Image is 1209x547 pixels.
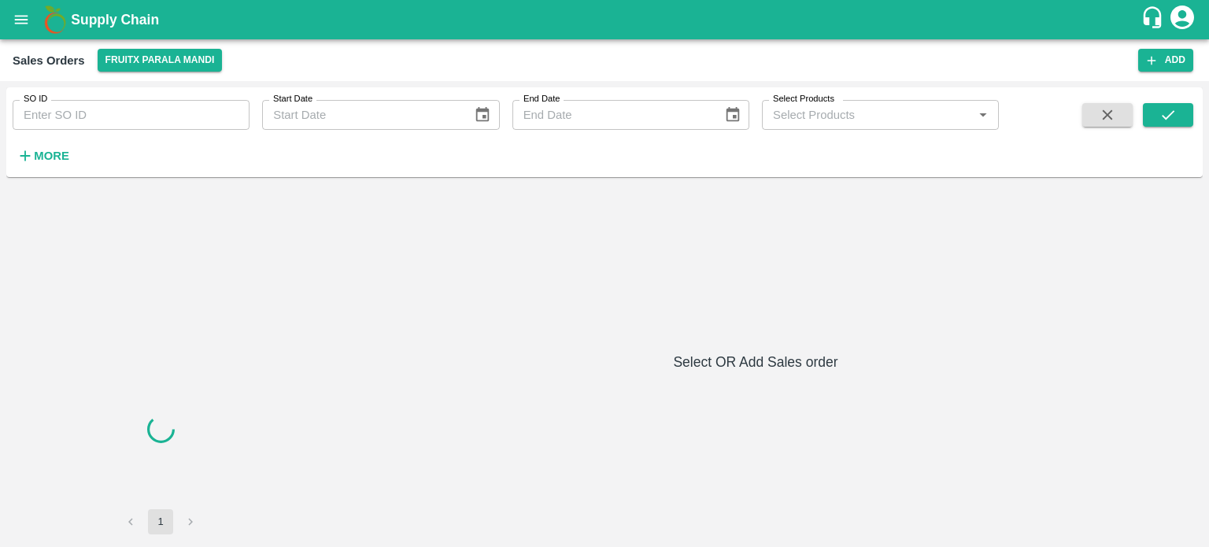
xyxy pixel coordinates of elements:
button: Choose date [468,100,497,130]
label: Select Products [773,93,834,105]
button: open drawer [3,2,39,38]
img: logo [39,4,71,35]
input: Select Products [767,105,968,125]
input: Enter SO ID [13,100,250,130]
input: Start Date [262,100,461,130]
button: Select DC [98,49,223,72]
div: account of current user [1168,3,1196,36]
label: SO ID [24,93,47,105]
button: Add [1138,49,1193,72]
label: End Date [523,93,560,105]
strong: More [34,150,69,162]
nav: pagination navigation [116,509,205,534]
button: page 1 [148,509,173,534]
button: More [13,142,73,169]
input: End Date [512,100,712,130]
button: Choose date [718,100,748,130]
a: Supply Chain [71,9,1141,31]
div: Sales Orders [13,50,85,71]
div: customer-support [1141,6,1168,34]
button: Open [973,105,993,125]
label: Start Date [273,93,312,105]
b: Supply Chain [71,12,159,28]
h6: Select OR Add Sales order [315,351,1196,373]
